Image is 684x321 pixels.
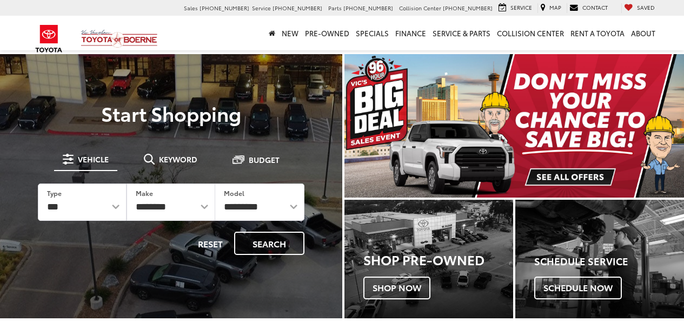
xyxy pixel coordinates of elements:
span: [PHONE_NUMBER] [200,4,249,12]
img: Vic Vaughan Toyota of Boerne [81,29,158,48]
span: [PHONE_NUMBER] [343,4,393,12]
button: Reset [189,232,232,255]
a: My Saved Vehicles [621,3,658,13]
a: Home [265,16,278,50]
a: Pre-Owned [302,16,353,50]
span: [PHONE_NUMBER] [443,4,493,12]
a: New [278,16,302,50]
label: Type [47,188,62,198]
img: Toyota [29,21,69,56]
span: Saved [637,3,655,11]
a: Contact [567,3,610,13]
a: Finance [392,16,429,50]
span: Keyword [159,155,197,163]
a: About [628,16,659,50]
p: Start Shopping [23,102,320,124]
a: Service & Parts: Opens in a new tab [429,16,494,50]
div: Toyota [515,200,684,318]
a: Map [537,3,564,13]
a: Service [496,3,535,13]
span: Schedule Now [534,277,622,299]
a: Collision Center [494,16,567,50]
span: [PHONE_NUMBER] [273,4,322,12]
h4: Schedule Service [534,256,684,267]
span: Contact [582,3,608,11]
h3: Shop Pre-Owned [363,252,513,266]
span: Parts [328,4,342,12]
span: Shop Now [363,277,430,299]
div: Toyota [344,200,513,318]
span: Sales [184,4,198,12]
span: Vehicle [78,155,109,163]
label: Model [224,188,244,198]
span: Budget [249,156,280,163]
a: Schedule Service Schedule Now [515,200,684,318]
span: Service [252,4,271,12]
label: Make [136,188,153,198]
button: Search [234,232,304,255]
span: Service [510,3,532,11]
a: Rent a Toyota [567,16,628,50]
span: Collision Center [399,4,441,12]
a: Specials [353,16,392,50]
a: Shop Pre-Owned Shop Now [344,200,513,318]
span: Map [549,3,561,11]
